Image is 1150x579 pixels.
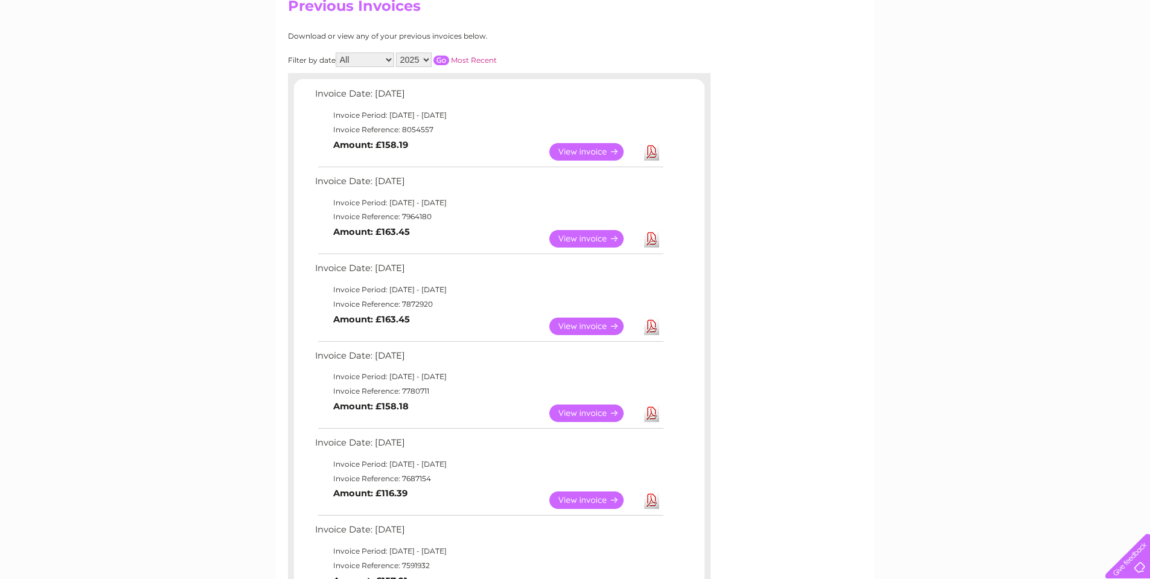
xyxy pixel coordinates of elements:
a: Water [938,51,960,60]
td: Invoice Reference: 7872920 [312,297,665,312]
a: View [549,143,638,161]
a: Download [644,405,659,422]
b: Amount: £163.45 [333,226,410,237]
b: Amount: £116.39 [333,488,407,499]
div: Filter by date [288,53,605,67]
a: Blog [1045,51,1062,60]
td: Invoice Date: [DATE] [312,86,665,108]
b: Amount: £158.18 [333,401,409,412]
td: Invoice Date: [DATE] [312,522,665,544]
a: Log out [1110,51,1139,60]
td: Invoice Reference: 7687154 [312,472,665,486]
a: 0333 014 3131 [922,6,1006,21]
a: Download [644,143,659,161]
td: Invoice Period: [DATE] - [DATE] [312,196,665,210]
td: Invoice Date: [DATE] [312,435,665,457]
a: Download [644,318,659,335]
td: Invoice Period: [DATE] - [DATE] [312,283,665,297]
td: Invoice Reference: 7964180 [312,210,665,224]
a: Download [644,230,659,248]
a: Telecoms [1001,51,1038,60]
td: Invoice Reference: 8054557 [312,123,665,137]
a: View [549,318,638,335]
a: Download [644,491,659,509]
img: logo.png [40,31,102,68]
td: Invoice Date: [DATE] [312,348,665,370]
td: Invoice Period: [DATE] - [DATE] [312,544,665,558]
a: Most Recent [451,56,497,65]
div: Download or view any of your previous invoices below. [288,32,605,40]
a: View [549,491,638,509]
td: Invoice Period: [DATE] - [DATE] [312,457,665,472]
td: Invoice Reference: 7780711 [312,384,665,398]
td: Invoice Date: [DATE] [312,260,665,283]
b: Amount: £158.19 [333,139,408,150]
td: Invoice Period: [DATE] - [DATE] [312,369,665,384]
td: Invoice Date: [DATE] [312,173,665,196]
td: Invoice Reference: 7591932 [312,558,665,573]
div: Clear Business is a trading name of Verastar Limited (registered in [GEOGRAPHIC_DATA] No. 3667643... [290,7,861,59]
a: Contact [1070,51,1099,60]
b: Amount: £163.45 [333,314,410,325]
td: Invoice Period: [DATE] - [DATE] [312,108,665,123]
a: View [549,230,638,248]
a: View [549,405,638,422]
a: Energy [968,51,994,60]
